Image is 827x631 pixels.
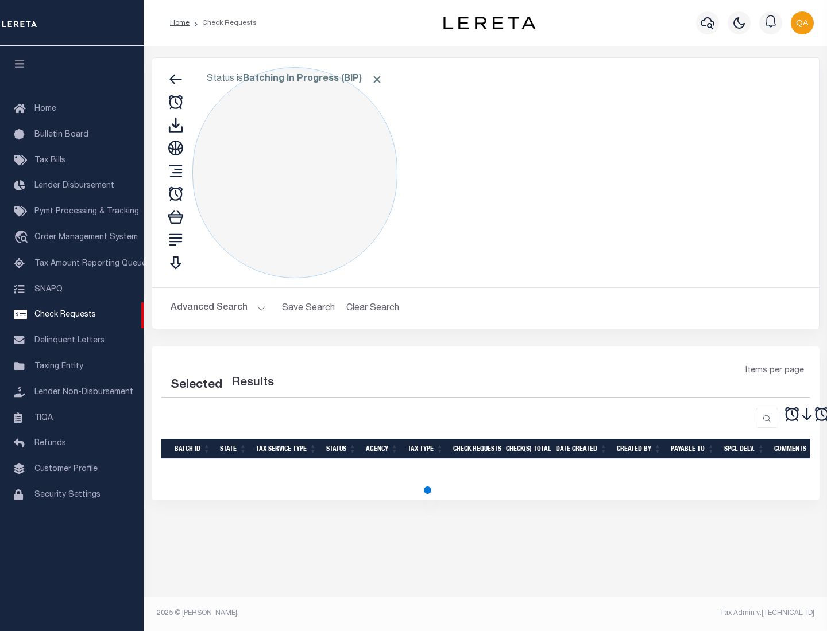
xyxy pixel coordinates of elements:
[322,439,361,459] th: Status
[403,439,449,459] th: Tax Type
[34,260,146,268] span: Tax Amount Reporting Queue
[501,439,551,459] th: Check(s) Total
[170,439,215,459] th: Batch Id
[34,491,101,499] span: Security Settings
[190,18,257,28] li: Check Requests
[171,376,222,395] div: Selected
[449,439,501,459] th: Check Requests
[148,608,486,618] div: 2025 © [PERSON_NAME].
[770,439,821,459] th: Comments
[243,75,383,84] b: Batching In Progress (BIP)
[745,365,804,377] span: Items per page
[34,414,53,422] span: TIQA
[34,157,65,165] span: Tax Bills
[34,131,88,139] span: Bulletin Board
[720,439,770,459] th: Spcl Delv.
[342,297,404,320] button: Clear Search
[494,608,814,618] div: Tax Admin v.[TECHNICAL_ID]
[171,297,266,320] button: Advanced Search
[252,439,322,459] th: Tax Service Type
[551,439,612,459] th: Date Created
[14,231,32,246] i: travel_explore
[34,465,98,473] span: Customer Profile
[275,297,342,320] button: Save Search
[34,311,96,319] span: Check Requests
[231,374,274,392] label: Results
[34,337,105,345] span: Delinquent Letters
[361,439,403,459] th: Agency
[371,73,383,85] span: Click to Remove
[34,233,138,242] span: Order Management System
[192,67,397,278] div: Click to Edit
[34,182,114,190] span: Lender Disbursement
[34,388,133,396] span: Lender Non-Disbursement
[34,105,56,113] span: Home
[666,439,720,459] th: Payable To
[791,11,814,34] img: svg+xml;base64,PHN2ZyB4bWxucz0iaHR0cDovL3d3dy53My5vcmcvMjAwMC9zdmciIHBvaW50ZXItZXZlbnRzPSJub25lIi...
[34,439,66,447] span: Refunds
[215,439,252,459] th: State
[34,208,139,216] span: Pymt Processing & Tracking
[443,17,535,29] img: logo-dark.svg
[34,285,63,293] span: SNAPQ
[612,439,666,459] th: Created By
[34,363,83,371] span: Taxing Entity
[170,20,190,26] a: Home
